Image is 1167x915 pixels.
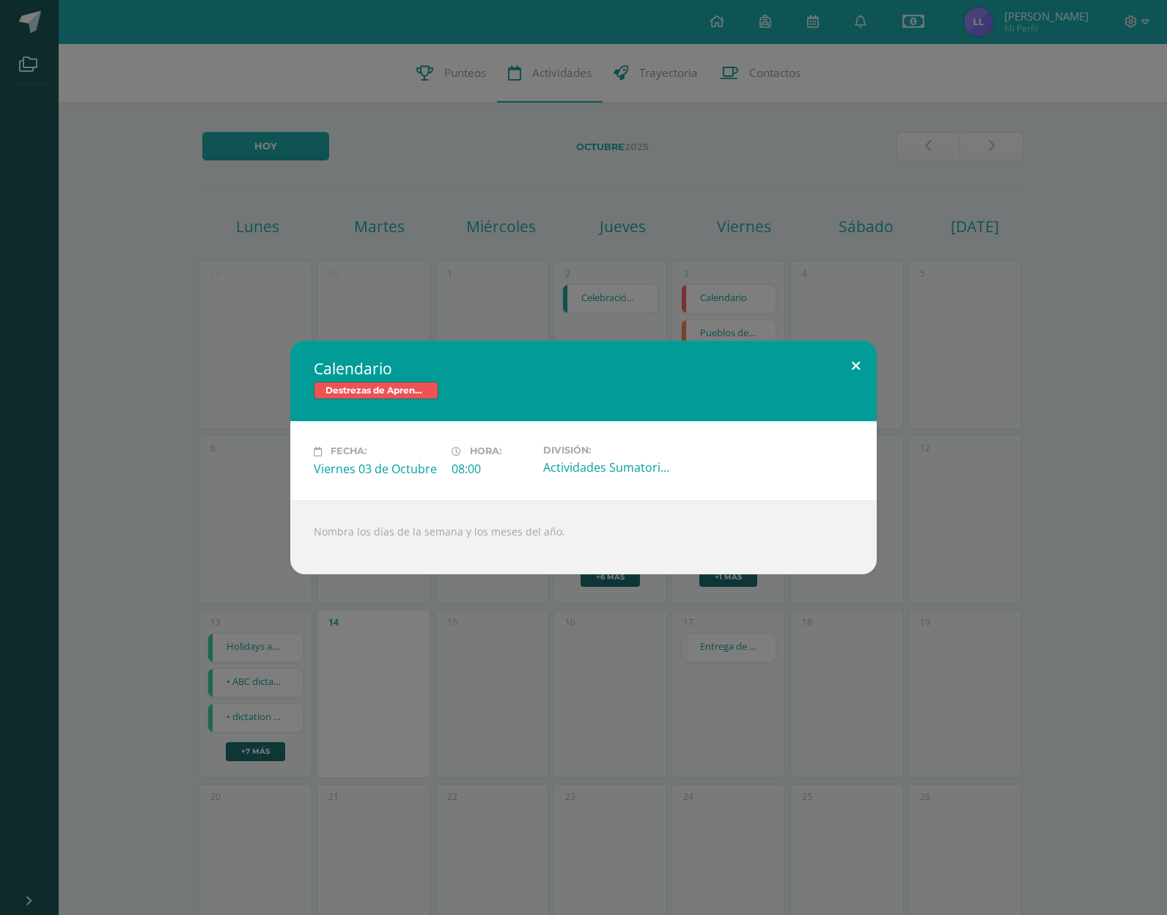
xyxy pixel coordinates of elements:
[470,446,501,457] span: Hora:
[835,341,877,390] button: Close (Esc)
[331,446,367,457] span: Fecha:
[543,445,669,456] label: División:
[452,461,531,477] div: 08:00
[314,358,853,379] h2: Calendario
[314,382,438,399] span: Destrezas de Aprendizaje Matemático
[314,461,440,477] div: Viernes 03 de Octubre
[543,459,669,475] div: Actividades Sumatorias
[290,500,877,574] div: Nombra los días de la semana y los meses del año.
